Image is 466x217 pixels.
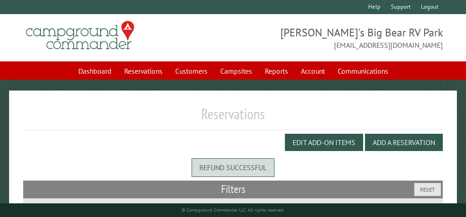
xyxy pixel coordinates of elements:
button: Edit Add-on Items [285,134,363,151]
img: Campground Commander [23,18,137,53]
a: Campsites [215,62,258,80]
a: Reservations [119,62,168,80]
a: Dashboard [73,62,117,80]
h2: Filters [23,181,443,198]
a: Reports [259,62,294,80]
div: Refund successful [192,158,274,177]
a: Customers [170,62,213,80]
button: Add a Reservation [365,134,443,151]
small: © Campground Commander LLC. All rights reserved. [182,207,284,213]
button: Reset [414,183,441,196]
a: Account [295,62,330,80]
span: [PERSON_NAME]'s Big Bear RV Park [EMAIL_ADDRESS][DOMAIN_NAME] [233,25,443,50]
a: Communications [332,62,394,80]
h1: Reservations [23,105,443,130]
